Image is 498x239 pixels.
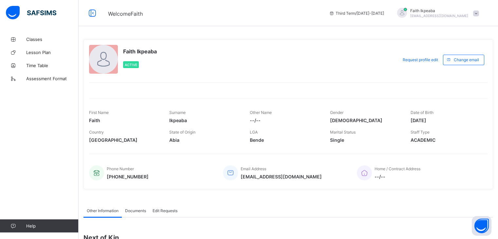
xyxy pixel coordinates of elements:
span: Marital Status [330,130,356,135]
span: [PHONE_NUMBER] [107,174,149,179]
span: [DATE] [411,118,481,123]
span: Abia [169,137,240,143]
span: Date of Birth [411,110,433,115]
span: [GEOGRAPHIC_DATA] [89,137,159,143]
span: [DEMOGRAPHIC_DATA] [330,118,400,123]
span: Assessment Format [26,76,79,81]
span: Staff Type [411,130,430,135]
span: --/-- [375,174,420,179]
span: Welcome Faith [108,10,143,17]
span: Surname [169,110,186,115]
span: Faith [89,118,159,123]
span: Country [89,130,104,135]
span: Ikpeaba [169,118,240,123]
div: FaithIkpeaba [391,8,482,19]
span: Single [330,137,400,143]
span: Faith Ikpeaba [123,48,157,55]
span: LGA [250,130,258,135]
span: First Name [89,110,109,115]
span: ACADEMIC [411,137,481,143]
span: Faith Ikpeaba [410,8,468,13]
span: Documents [125,208,146,213]
span: Phone Number [107,166,134,171]
span: Help [26,223,78,229]
span: [EMAIL_ADDRESS][DOMAIN_NAME] [410,14,468,18]
span: Email Address [241,166,266,171]
span: Classes [26,37,79,42]
span: Lesson Plan [26,50,79,55]
span: Active [125,63,137,67]
span: Request profile edit [403,57,438,62]
span: Other Information [87,208,119,213]
span: Other Name [250,110,272,115]
span: --/-- [250,118,320,123]
span: Edit Requests [153,208,177,213]
span: State of Origin [169,130,195,135]
span: Home / Contract Address [375,166,420,171]
span: [EMAIL_ADDRESS][DOMAIN_NAME] [241,174,322,179]
span: Time Table [26,63,79,68]
span: Gender [330,110,343,115]
button: Open asap [472,216,491,236]
span: Change email [454,57,479,62]
img: safsims [6,6,56,20]
span: Bende [250,137,320,143]
span: session/term information [329,11,384,16]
